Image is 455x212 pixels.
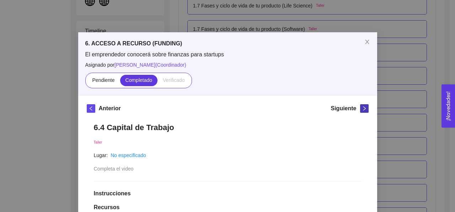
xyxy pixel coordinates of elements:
button: left [87,104,95,113]
span: right [360,106,368,111]
h5: 6. ACCESO A RECURSO (FUNDING) [85,39,370,48]
span: left [87,106,95,111]
span: Asignado por [85,61,370,69]
span: close [364,39,370,45]
h1: Instrucciones [94,190,362,197]
h5: Anterior [99,104,121,113]
span: Completa el video [94,166,134,172]
h5: Siguiente [331,104,356,113]
span: Verificado [163,77,184,83]
button: right [360,104,369,113]
span: Taller [94,140,102,144]
h1: Recursos [94,204,362,211]
button: Open Feedback Widget [441,84,455,128]
article: Lugar: [94,151,108,159]
button: Close [357,32,377,52]
span: Pendiente [92,77,114,83]
a: No especificado [111,152,146,158]
span: Completado [125,77,152,83]
h1: 6.4 Capital de Trabajo [94,123,362,132]
span: [PERSON_NAME] ( Coordinador ) [114,62,186,68]
span: El emprendedor conocerá sobre finanzas para startups [85,51,370,58]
